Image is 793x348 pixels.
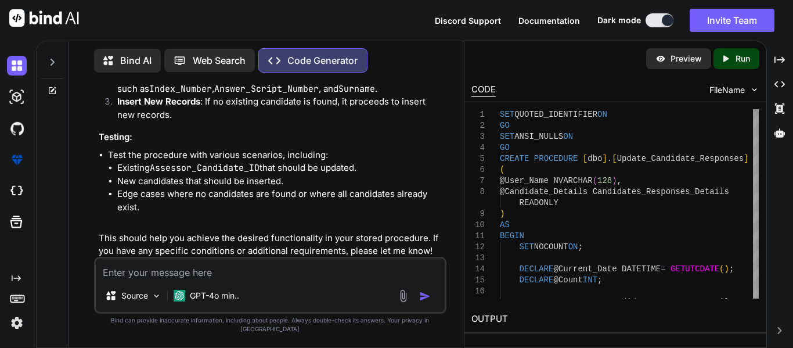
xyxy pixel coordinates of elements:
div: 3 [471,131,485,142]
span: SET [500,132,514,141]
img: darkChat [7,56,27,76]
h3: Testing: [99,131,444,144]
span: @Current_Date DATETIME [553,264,661,274]
img: cloudideIcon [7,181,27,201]
div: 2 [471,120,485,131]
div: 15 [471,275,485,286]
span: = [661,264,665,274]
span: ; [729,264,734,274]
span: @Count [553,275,582,285]
img: Pick Models [152,291,161,301]
span: BEGIN [500,231,524,241]
div: 12 [471,242,485,253]
span: AS [500,220,510,229]
div: 14 [471,264,485,275]
img: chevron down [749,85,759,95]
div: 5 [471,153,485,164]
span: Dark mode [597,15,641,26]
li: Existing that should be updated. [117,162,444,175]
span: dbo [587,154,602,163]
span: GETUTCDATE [671,264,719,274]
strong: Insert New Records [117,96,200,107]
p: Bind can provide inaccurate information, including about people. Always double-check its answers.... [94,316,446,333]
span: ON [563,132,573,141]
div: 16 [471,286,485,297]
span: NOCOUNT [534,242,568,252]
div: 7 [471,175,485,186]
div: 11 [471,231,485,242]
img: settings [7,313,27,333]
img: darkAi-studio [7,87,27,107]
span: ) [612,176,617,185]
span: ) [724,264,729,274]
span: ( [593,176,597,185]
li: : If an existing candidate is found, it updates the relevant fields such as , , and . [108,69,444,95]
span: [ [612,154,617,163]
p: Web Search [193,53,246,67]
span: ; [578,242,582,252]
div: 9 [471,209,485,220]
span: SET [500,110,514,119]
span: ANSI_NULLS [514,132,563,141]
span: CREATE [520,297,549,307]
li: Test the procedure with various scenarios, including: [108,149,444,227]
span: GO [500,121,510,130]
code: Assessor_Candidate_ID [150,162,259,174]
span: Documentation [518,16,580,26]
li: : If no existing candidate is found, it proceeds to insert new records. [108,95,444,121]
span: 128 [597,176,612,185]
img: icon [419,290,431,302]
p: Run [736,53,750,64]
div: 6 [471,164,485,175]
img: githubDark [7,119,27,138]
span: ON [568,242,578,252]
div: 10 [471,220,485,231]
span: DECLARE [520,275,554,285]
code: Answer_Script_Number [214,83,319,95]
span: GO [500,143,510,152]
span: Update_Candidate_Responses [617,154,744,163]
div: 17 [471,297,485,308]
p: Source [121,290,148,302]
span: ( [719,264,724,274]
span: s [724,187,729,196]
span: QUOTED_IDENTIFIER [514,110,597,119]
span: INT [583,275,597,285]
div: 1 [471,109,485,120]
span: PROCEDURE [534,154,578,163]
li: Edge cases where no candidates are found or where all candidates already exist. [117,188,444,214]
p: GPT-4o min.. [190,290,239,302]
button: Discord Support [435,15,501,27]
span: CREATE [500,154,529,163]
img: Bind AI [9,9,79,27]
span: TABLE [553,297,578,307]
code: Index_Number [149,83,212,95]
span: ( [500,165,504,174]
img: GPT-4o mini [174,290,185,302]
div: 8 [471,186,485,198]
p: Code Generator [287,53,358,67]
button: Invite Team [690,9,774,32]
p: This should help you achieve the desired functionality in your stored procedure. If you have any ... [99,232,444,258]
img: premium [7,150,27,170]
p: Bind AI [120,53,152,67]
span: ON [597,110,607,119]
span: ; [597,275,602,285]
span: ] [744,154,748,163]
span: @User_Name NVARCHAR [500,176,593,185]
span: DECLARE [520,264,554,274]
li: New candidates that should be inserted. [117,175,444,188]
div: CODE [471,83,496,97]
img: preview [655,53,666,64]
span: ] [603,154,607,163]
div: 13 [471,253,485,264]
span: [ [583,154,587,163]
span: FileName [709,84,745,96]
span: , [617,176,622,185]
h2: OUTPUT [464,306,766,333]
span: Discord Support [435,16,501,26]
span: @Candidate_Details Candidates_Responses_Detail [500,187,724,196]
button: Documentation [518,15,580,27]
img: attachment [396,289,410,303]
span: . [607,154,612,163]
